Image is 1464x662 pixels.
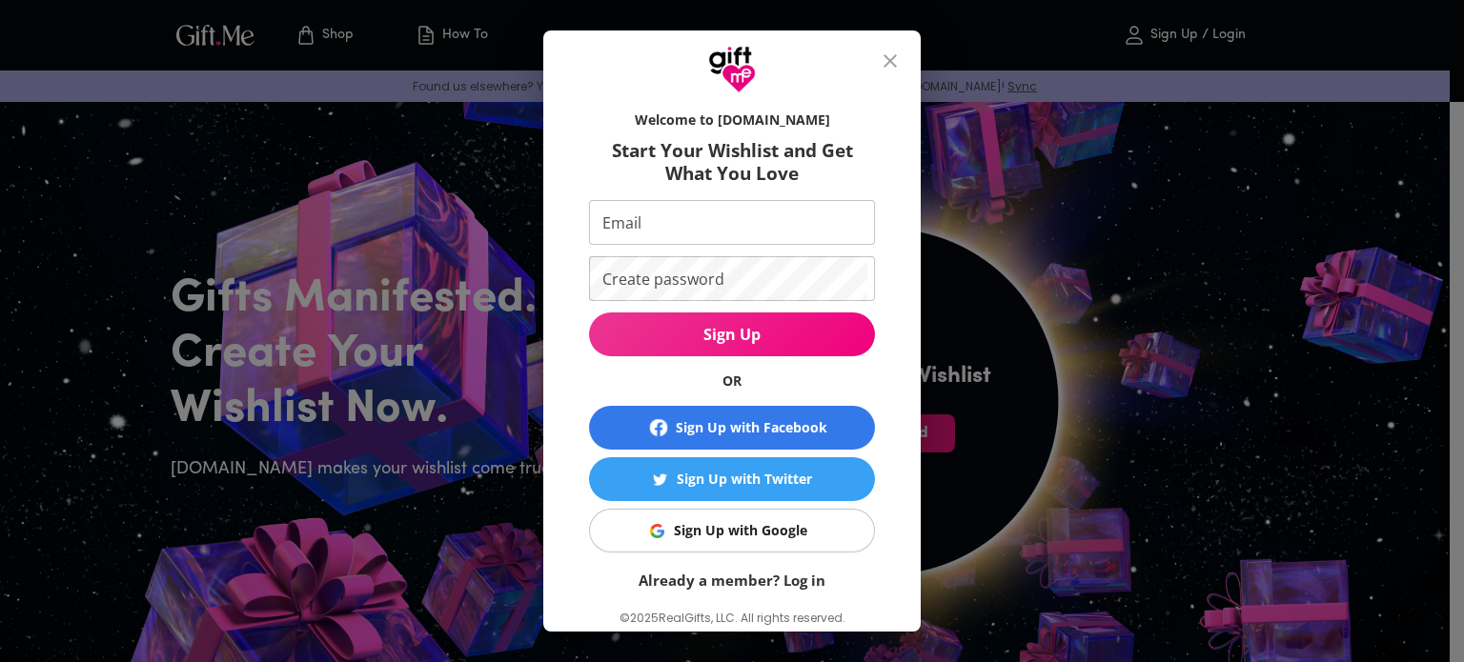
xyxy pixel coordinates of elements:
h6: Start Your Wishlist and Get What You Love [589,139,875,185]
h6: Welcome to [DOMAIN_NAME] [589,110,875,130]
button: Sign Up [589,312,875,356]
div: Sign Up with Google [674,520,807,541]
button: close [867,38,913,84]
img: Sign Up with Twitter [653,472,667,487]
h6: OR [589,371,875,391]
a: Already a member? Log in [639,571,825,590]
button: Sign Up with TwitterSign Up with Twitter [589,457,875,501]
img: GiftMe Logo [708,46,756,93]
img: Sign Up with Google [650,524,664,538]
p: © 2025 RealGifts, LLC. All rights reserved. [589,606,875,631]
span: Sign Up [589,324,875,345]
button: Sign Up with Facebook [589,406,875,450]
div: Sign Up with Facebook [676,417,827,438]
div: Sign Up with Twitter [677,469,812,490]
button: Sign Up with GoogleSign Up with Google [589,509,875,552]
